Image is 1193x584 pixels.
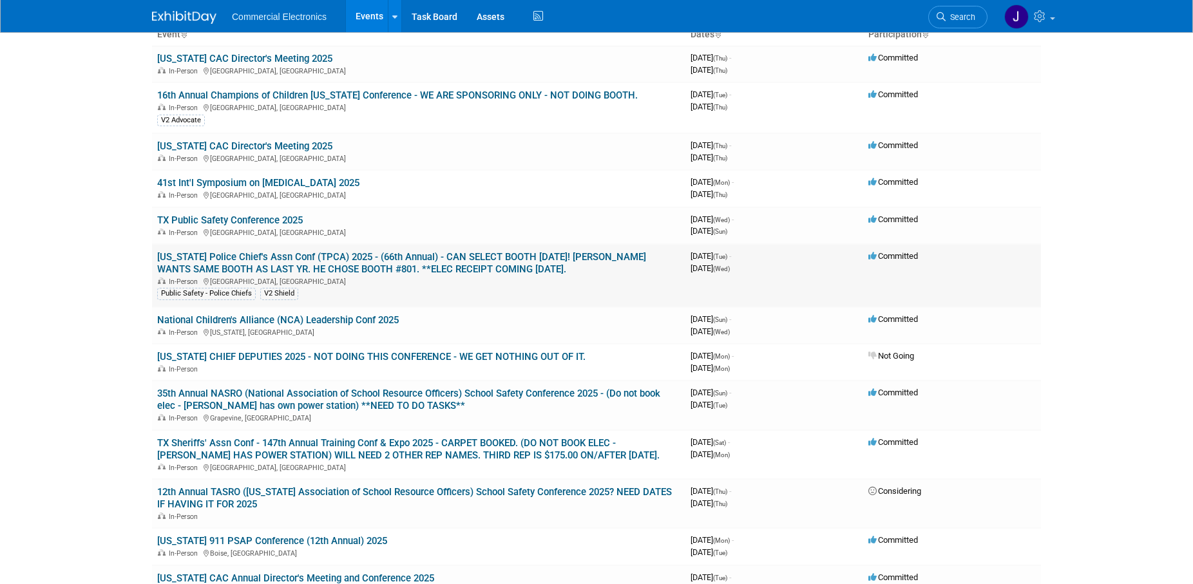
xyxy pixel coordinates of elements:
[157,326,680,337] div: [US_STATE], [GEOGRAPHIC_DATA]
[713,191,727,198] span: (Thu)
[728,437,730,447] span: -
[157,189,680,200] div: [GEOGRAPHIC_DATA], [GEOGRAPHIC_DATA]
[169,191,202,200] span: In-Person
[158,104,166,110] img: In-Person Event
[691,388,731,397] span: [DATE]
[691,263,730,273] span: [DATE]
[713,390,727,397] span: (Sun)
[157,140,332,152] a: [US_STATE] CAC Director's Meeting 2025
[732,351,734,361] span: -
[868,437,918,447] span: Committed
[928,6,988,28] a: Search
[169,155,202,163] span: In-Person
[157,351,586,363] a: [US_STATE] CHIEF DEPUTIES 2025 - NOT DOING THIS CONFERENCE - WE GET NOTHING OUT OF IT.
[713,402,727,409] span: (Tue)
[713,179,730,186] span: (Mon)
[868,314,918,324] span: Committed
[691,251,731,261] span: [DATE]
[691,326,730,336] span: [DATE]
[169,229,202,237] span: In-Person
[691,572,731,582] span: [DATE]
[922,29,928,39] a: Sort by Participation Type
[691,153,727,162] span: [DATE]
[169,464,202,472] span: In-Person
[157,214,303,226] a: TX Public Safety Conference 2025
[157,535,387,547] a: [US_STATE] 911 PSAP Conference (12th Annual) 2025
[158,67,166,73] img: In-Person Event
[691,486,731,496] span: [DATE]
[232,12,327,22] span: Commercial Electronics
[158,365,166,372] img: In-Person Event
[685,24,863,46] th: Dates
[691,140,731,150] span: [DATE]
[729,388,731,397] span: -
[691,363,730,373] span: [DATE]
[169,328,202,337] span: In-Person
[713,91,727,99] span: (Tue)
[713,67,727,74] span: (Thu)
[729,572,731,582] span: -
[713,316,727,323] span: (Sun)
[691,314,731,324] span: [DATE]
[713,265,730,272] span: (Wed)
[868,140,918,150] span: Committed
[157,412,680,422] div: Grapevine, [GEOGRAPHIC_DATA]
[691,53,731,62] span: [DATE]
[691,189,727,199] span: [DATE]
[946,12,975,22] span: Search
[729,89,731,99] span: -
[868,53,918,62] span: Committed
[157,486,672,510] a: 12th Annual TASRO ([US_STATE] Association of School Resource Officers) School Safety Conference 2...
[713,574,727,581] span: (Tue)
[713,328,730,335] span: (Wed)
[157,314,399,326] a: National Children's Alliance (NCA) Leadership Conf 2025
[169,365,202,373] span: In-Person
[868,351,914,361] span: Not Going
[1004,5,1029,29] img: Jennifer Roosa
[713,365,730,372] span: (Mon)
[691,498,727,508] span: [DATE]
[691,449,730,459] span: [DATE]
[713,142,727,149] span: (Thu)
[157,65,680,75] div: [GEOGRAPHIC_DATA], [GEOGRAPHIC_DATA]
[713,104,727,111] span: (Thu)
[713,228,727,235] span: (Sun)
[713,216,730,223] span: (Wed)
[152,11,216,24] img: ExhibitDay
[868,251,918,261] span: Committed
[157,437,660,461] a: TX Sheriffs' Assn Conf - 147th Annual Training Conf & Expo 2025 - CARPET BOOKED. (DO NOT BOOK ELE...
[158,549,166,556] img: In-Person Event
[713,500,727,507] span: (Thu)
[691,65,727,75] span: [DATE]
[169,67,202,75] span: In-Person
[157,102,680,112] div: [GEOGRAPHIC_DATA], [GEOGRAPHIC_DATA]
[157,388,660,411] a: 35th Annual NASRO (National Association of School Resource Officers) School Safety Conference 202...
[868,388,918,397] span: Committed
[169,104,202,112] span: In-Person
[713,439,726,446] span: (Sat)
[691,535,734,545] span: [DATE]
[157,276,680,286] div: [GEOGRAPHIC_DATA], [GEOGRAPHIC_DATA]
[169,414,202,422] span: In-Person
[732,177,734,187] span: -
[868,572,918,582] span: Committed
[691,547,727,557] span: [DATE]
[158,513,166,519] img: In-Person Event
[157,227,680,237] div: [GEOGRAPHIC_DATA], [GEOGRAPHIC_DATA]
[691,102,727,111] span: [DATE]
[169,278,202,286] span: In-Person
[714,29,721,39] a: Sort by Start Date
[868,214,918,224] span: Committed
[158,278,166,284] img: In-Person Event
[729,140,731,150] span: -
[868,89,918,99] span: Committed
[157,153,680,163] div: [GEOGRAPHIC_DATA], [GEOGRAPHIC_DATA]
[691,351,734,361] span: [DATE]
[713,488,727,495] span: (Thu)
[158,414,166,420] img: In-Person Event
[729,486,731,496] span: -
[691,400,727,410] span: [DATE]
[157,547,680,558] div: Boise, [GEOGRAPHIC_DATA]
[260,288,298,299] div: V2 Shield
[729,251,731,261] span: -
